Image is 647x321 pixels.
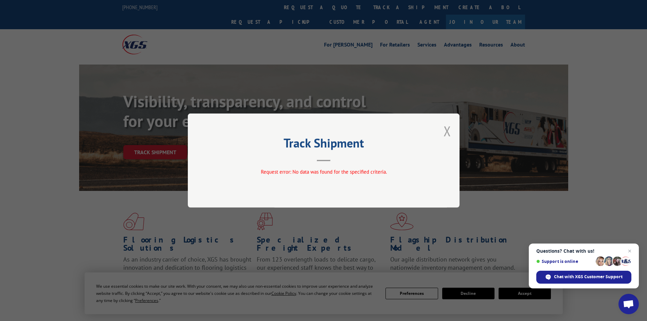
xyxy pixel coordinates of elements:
[260,168,387,175] span: Request error: No data was found for the specified criteria.
[618,294,639,314] div: Open chat
[554,274,623,280] span: Chat with XGS Customer Support
[536,248,631,254] span: Questions? Chat with us!
[626,247,634,255] span: Close chat
[444,122,451,140] button: Close modal
[536,271,631,284] div: Chat with XGS Customer Support
[222,138,426,151] h2: Track Shipment
[536,259,593,264] span: Support is online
